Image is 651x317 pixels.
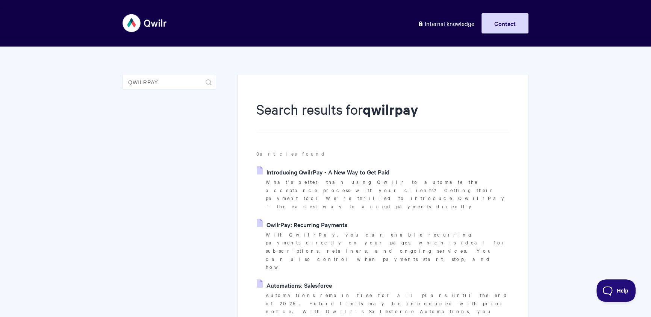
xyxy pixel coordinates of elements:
p: articles found [256,150,509,158]
a: QwilrPay: Recurring Payments [257,219,348,230]
a: Contact [481,13,528,33]
p: What's better than using Qwilr to automate the acceptance process with your clients? Getting thei... [266,178,509,211]
h1: Search results for [256,100,509,132]
a: Automations: Salesforce [257,279,332,291]
p: With QwilrPay, you can enable recurring payments directly on your pages, which is ideal for subsc... [266,231,509,271]
input: Search [123,75,216,90]
strong: qwilrpay [363,100,418,118]
iframe: Toggle Customer Support [596,279,636,302]
a: Internal knowledge [412,13,480,33]
img: Qwilr Help Center [123,9,167,37]
a: Introducing QwilrPay - A New Way to Get Paid [257,166,389,177]
strong: 3 [256,150,260,157]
